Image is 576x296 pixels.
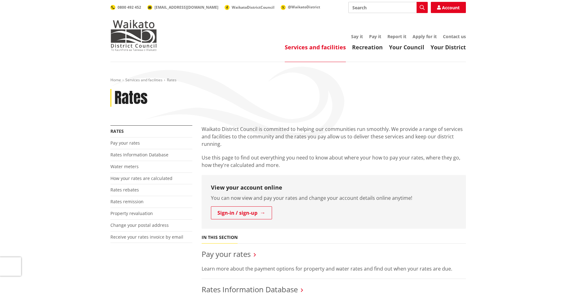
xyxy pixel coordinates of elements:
h1: Rates [114,89,148,107]
a: Account [431,2,466,13]
span: WaikatoDistrictCouncil [232,5,275,10]
p: You can now view and pay your rates and change your account details online anytime! [211,194,457,202]
span: @WaikatoDistrict [288,4,320,10]
a: Rates [110,128,124,134]
span: Rates [167,77,176,83]
p: Waikato District Council is committed to helping our communities run smoothly. We provide a range... [202,125,466,148]
a: Your Council [389,43,424,51]
a: Home [110,77,121,83]
span: [EMAIL_ADDRESS][DOMAIN_NAME] [154,5,218,10]
a: Change your postal address [110,222,169,228]
a: @WaikatoDistrict [281,4,320,10]
a: Rates rebates [110,187,139,193]
h5: In this section [202,235,238,240]
a: Rates Information Database [110,152,168,158]
a: How your rates are calculated [110,175,172,181]
h3: View your account online [211,184,457,191]
p: Learn more about the payment options for property and water rates and find out when your rates ar... [202,265,466,272]
a: 0800 492 452 [110,5,141,10]
a: Contact us [443,34,466,39]
a: Services and facilities [285,43,346,51]
a: Recreation [352,43,383,51]
a: Sign-in / sign-up [211,206,272,219]
a: Services and facilities [125,77,163,83]
p: Use this page to find out everything you need to know about where your how to pay your rates, whe... [202,154,466,169]
a: [EMAIL_ADDRESS][DOMAIN_NAME] [147,5,218,10]
a: Your District [431,43,466,51]
input: Search input [348,2,428,13]
a: Rates remission [110,199,144,204]
a: Report it [387,34,406,39]
a: Say it [351,34,363,39]
span: 0800 492 452 [118,5,141,10]
img: Waikato District Council - Te Kaunihera aa Takiwaa o Waikato [110,20,157,51]
a: Pay it [369,34,381,39]
a: Receive your rates invoice by email [110,234,183,240]
a: Rates Information Database [202,284,298,294]
a: Property revaluation [110,210,153,216]
a: Apply for it [413,34,437,39]
nav: breadcrumb [110,78,466,83]
a: WaikatoDistrictCouncil [225,5,275,10]
a: Pay your rates [202,249,251,259]
a: Pay your rates [110,140,140,146]
a: Water meters [110,164,139,169]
